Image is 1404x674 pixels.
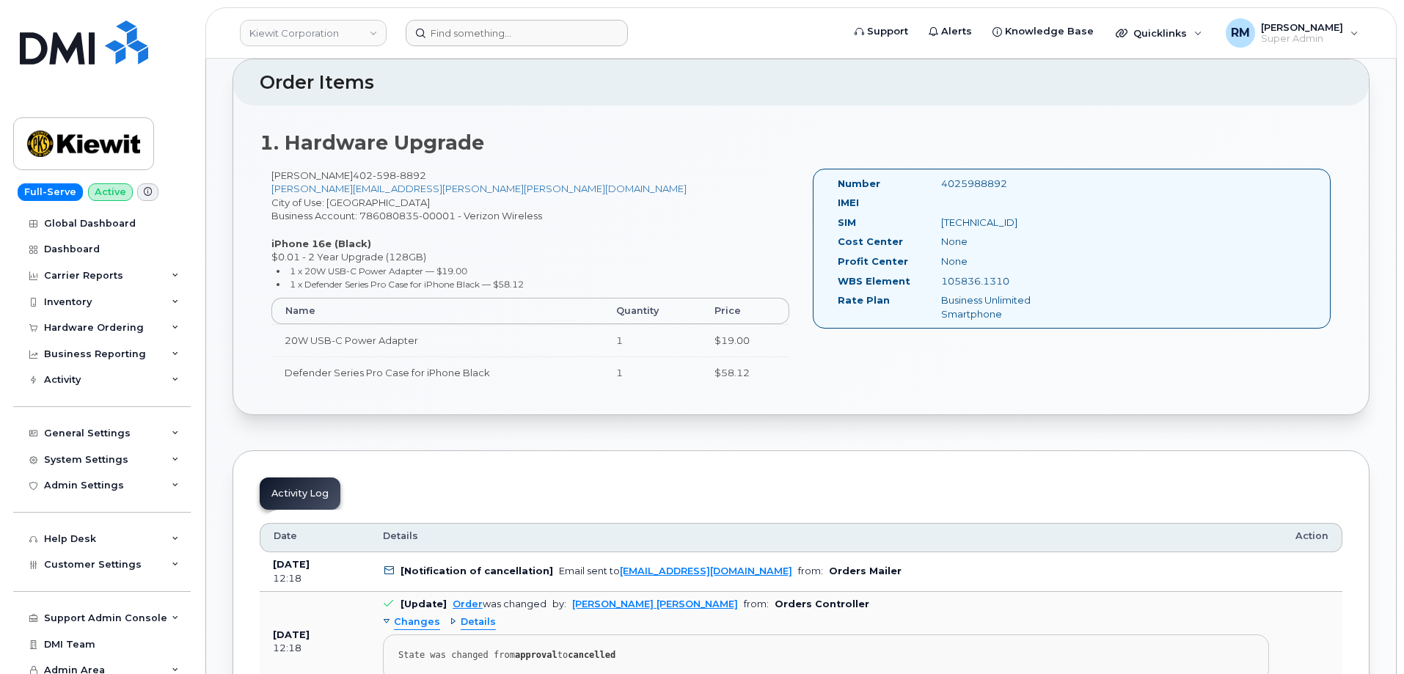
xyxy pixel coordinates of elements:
[1340,610,1393,663] iframe: Messenger Launcher
[838,235,903,249] label: Cost Center
[1005,24,1094,39] span: Knowledge Base
[568,650,615,660] strong: cancelled
[603,324,701,356] td: 1
[353,169,426,181] span: 402
[394,615,440,629] span: Changes
[274,530,297,543] span: Date
[453,598,546,609] div: was changed
[260,131,484,155] strong: 1. Hardware Upgrade
[918,17,982,46] a: Alerts
[559,565,792,576] div: Email sent to
[867,24,908,39] span: Support
[273,559,310,570] b: [DATE]
[701,298,789,324] th: Price
[1133,27,1187,39] span: Quicklinks
[273,572,357,585] div: 12:18
[401,598,447,609] b: [Update]
[398,650,1254,661] div: State was changed from to
[515,650,557,660] strong: approval
[271,183,687,194] a: [PERSON_NAME][EMAIL_ADDRESS][PERSON_NAME][PERSON_NAME][DOMAIN_NAME]
[1105,18,1213,48] div: Quicklinks
[744,598,769,609] span: from:
[271,356,603,389] td: Defender Series Pro Case for iPhone Black
[271,238,371,249] strong: iPhone 16e (Black)
[930,235,1075,249] div: None
[844,17,918,46] a: Support
[290,279,524,290] small: 1 x Defender Series Pro Case for iPhone Black — $58.12
[1215,18,1369,48] div: Rachel Miller
[273,629,310,640] b: [DATE]
[401,565,553,576] b: [Notification of cancellation]
[701,356,789,389] td: $58.12
[838,274,910,288] label: WBS Element
[273,642,357,655] div: 12:18
[838,196,859,210] label: IMEI
[260,169,801,401] div: [PERSON_NAME] City of Use: [GEOGRAPHIC_DATA] Business Account: 786080835-00001 - Verizon Wireless...
[941,24,972,39] span: Alerts
[290,265,467,276] small: 1 x 20W USB-C Power Adapter — $19.00
[603,356,701,389] td: 1
[1261,33,1343,45] span: Super Admin
[383,530,418,543] span: Details
[1261,21,1343,33] span: [PERSON_NAME]
[572,598,738,609] a: [PERSON_NAME] [PERSON_NAME]
[930,274,1075,288] div: 105836.1310
[271,298,603,324] th: Name
[603,298,701,324] th: Quantity
[271,324,603,356] td: 20W USB-C Power Adapter
[461,615,496,629] span: Details
[838,177,880,191] label: Number
[838,216,856,230] label: SIM
[406,20,628,46] input: Find something...
[260,73,1342,93] h2: Order Items
[396,169,426,181] span: 8892
[930,216,1075,230] div: [TECHNICAL_ID]
[453,598,483,609] a: Order
[930,177,1075,191] div: 4025988892
[930,293,1075,320] div: Business Unlimited Smartphone
[930,254,1075,268] div: None
[701,324,789,356] td: $19.00
[240,20,387,46] a: Kiewit Corporation
[1231,24,1250,42] span: RM
[798,565,823,576] span: from:
[552,598,566,609] span: by:
[982,17,1104,46] a: Knowledge Base
[373,169,396,181] span: 598
[838,254,908,268] label: Profit Center
[620,565,792,576] a: [EMAIL_ADDRESS][DOMAIN_NAME]
[1282,523,1342,552] th: Action
[838,293,890,307] label: Rate Plan
[775,598,869,609] b: Orders Controller
[829,565,902,576] b: Orders Mailer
